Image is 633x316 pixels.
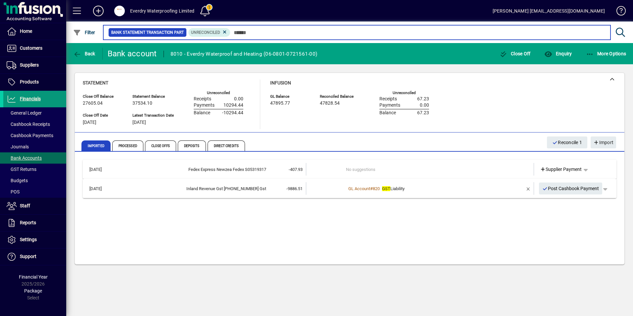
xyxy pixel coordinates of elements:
td: [DATE] [86,163,117,176]
span: Package [24,288,42,293]
a: Products [3,74,66,90]
span: Products [20,79,39,84]
button: Add [88,5,109,17]
span: 820 [373,186,380,191]
button: Close Off [498,48,532,60]
span: Payments [194,103,215,108]
span: Balance [379,110,396,116]
mat-expansion-panel-header: [DATE]Inland Revenue Gst [PHONE_NUMBER] Gst-9886.51GL Account#820GSTLiabilityPost Cashbook Payment [83,179,616,198]
span: -407.93 [289,167,303,172]
span: Budgets [7,178,28,183]
span: Close Off Date [83,113,122,118]
span: Direct Credits [208,140,245,151]
a: Support [3,248,66,265]
span: Reconcile 1 [552,137,582,148]
span: Close Off Balance [83,94,122,99]
span: Customers [20,45,42,51]
td: No suggestions [346,163,495,176]
em: GST [382,186,390,191]
a: Staff [3,198,66,214]
span: Cashbook Receipts [7,122,50,127]
span: Imported [81,140,111,151]
span: Payments [379,103,400,108]
div: [PERSON_NAME] [EMAIL_ADDRESS][DOMAIN_NAME] [493,6,605,16]
span: Reconciled Balance [320,94,360,99]
span: 27605.04 [83,101,103,106]
span: Filter [73,30,95,35]
app-page-header-button: Back [66,48,103,60]
div: Bank account [108,48,157,59]
td: [DATE] [86,182,117,195]
span: Reports [20,220,36,225]
a: Budgets [3,175,66,186]
a: GL Account#820 [346,185,382,192]
a: Home [3,23,66,40]
span: Suppliers [20,62,39,68]
span: 67.23 [417,110,429,116]
span: Statement Balance [132,94,174,99]
a: GST Returns [3,164,66,175]
span: Processed [112,140,143,151]
a: General Ledger [3,107,66,119]
span: Deposits [178,140,206,151]
span: Home [20,28,32,34]
div: Inland Revenue Gst 116-087-464 Gst [117,185,266,192]
div: Everdry Waterproofing Limited [130,6,194,16]
span: Import [593,137,613,148]
div: 8010 - Everdry Waterproof and Heating (06-0801-0721561-00) [170,49,317,59]
span: General Ledger [7,110,42,116]
mat-chip: Reconciliation Status: Unreconciled [188,28,230,37]
a: Bank Accounts [3,152,66,164]
span: 0.00 [234,96,243,102]
span: More Options [586,51,626,56]
span: # [370,186,373,191]
span: Financials [20,96,41,101]
a: Customers [3,40,66,57]
button: Reconcile 1 [547,136,587,148]
span: GL Balance [270,94,310,99]
span: Receipts [379,96,397,102]
span: 0.00 [420,103,429,108]
span: Bank Statement Transaction Part [111,29,184,36]
button: Profile [109,5,130,17]
span: GL Account [348,186,370,191]
span: Post Cashbook Payment [542,183,599,194]
a: Reports [3,215,66,231]
button: Post Cashbook Payment [539,183,603,194]
label: Unreconciled [393,91,416,95]
span: Journals [7,144,29,149]
span: 10294.44 [223,103,243,108]
button: More Options [584,48,628,60]
a: Cashbook Receipts [3,119,66,130]
span: GST Returns [7,167,36,172]
span: Financial Year [19,274,48,280]
span: Support [20,254,36,259]
span: 37534.10 [132,101,152,106]
span: Latest Transaction Date [132,113,174,118]
span: [DATE] [132,120,146,125]
button: Remove [523,183,534,194]
a: Journals [3,141,66,152]
span: 47895.77 [270,101,290,106]
span: Staff [20,203,30,208]
a: Supplier Payment [537,163,585,175]
span: [DATE] [83,120,96,125]
span: Close Off [500,51,531,56]
a: POS [3,186,66,197]
span: -9886.51 [286,186,303,191]
a: Cashbook Payments [3,130,66,141]
span: Cashbook Payments [7,133,53,138]
span: Receipts [194,96,211,102]
div: Fedex Express Newzea Fedex S05319317 [117,166,266,173]
span: Unreconciled [191,30,220,35]
label: Unreconciled [207,91,230,95]
span: 67.23 [417,96,429,102]
span: Supplier Payment [540,166,582,173]
a: Knowledge Base [611,1,625,23]
span: Close Offs [145,140,176,151]
span: Liability [382,186,405,191]
button: Import [591,136,616,148]
span: Bank Accounts [7,155,42,161]
a: Suppliers [3,57,66,74]
span: Enquiry [544,51,572,56]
